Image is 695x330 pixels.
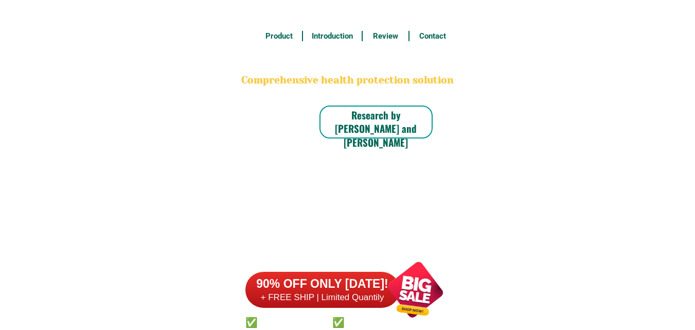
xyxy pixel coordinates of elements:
[240,49,456,74] h2: BONA VITA COFFEE
[261,30,296,42] h6: Product
[415,30,450,42] h6: Contact
[240,73,456,88] h2: Comprehensive health protection solution
[368,30,403,42] h6: Review
[319,108,433,149] h6: Research by [PERSON_NAME] and [PERSON_NAME]
[245,292,400,303] h6: + FREE SHIP | Limited Quantily
[308,30,356,42] h6: Introduction
[240,6,456,21] h3: FREE SHIPPING NATIONWIDE
[245,276,400,292] h6: 90% OFF ONLY [DATE]!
